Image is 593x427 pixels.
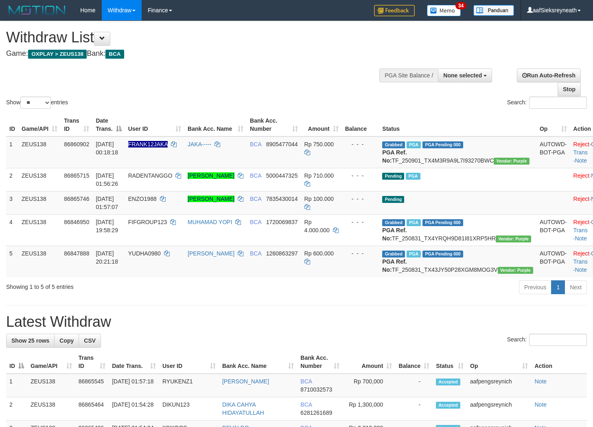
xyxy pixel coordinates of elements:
span: BCA [300,401,312,408]
a: Note [575,157,587,164]
span: Nama rekening ada tanda titik/strip, harap diedit [128,141,168,147]
span: Pending [382,173,404,180]
span: None selected [443,72,482,79]
span: Marked by aafnoeunsreypich [407,219,421,226]
td: [DATE] 01:54:28 [109,397,159,420]
td: Rp 1,300,000 [343,397,396,420]
a: Run Auto-Refresh [517,68,581,82]
a: CSV [79,334,101,348]
a: Next [565,280,587,294]
span: 34 [455,2,466,9]
div: - - - [345,218,376,226]
span: Copy 1260863297 to clipboard [266,250,298,257]
div: - - - [345,249,376,258]
a: Note [575,266,587,273]
th: Balance: activate to sort column ascending [395,350,433,374]
input: Search: [529,97,587,109]
td: TF_250901_TX4M3R9A9L7I93270BWC [379,136,536,168]
th: Op: activate to sort column ascending [467,350,531,374]
span: Marked by aafsolysreylen [406,173,420,180]
span: Vendor URL: https://trx4.1velocity.biz [498,267,533,274]
h1: Withdraw List [6,29,387,46]
span: 86847888 [64,250,89,257]
img: panduan.png [473,5,514,16]
a: JAKA----- [188,141,211,147]
td: 1 [6,136,18,168]
b: PGA Ref. No: [382,258,407,273]
span: BCA [250,141,261,147]
th: Bank Acc. Name: activate to sort column ascending [184,113,247,136]
th: Bank Acc. Number: activate to sort column ascending [297,350,342,374]
select: Showentries [20,97,51,109]
img: Button%20Memo.svg [427,5,461,16]
span: [DATE] 00:18:18 [96,141,118,156]
td: ZEUS138 [18,246,61,277]
span: BCA [250,196,261,202]
span: Grabbed [382,219,405,226]
b: PGA Ref. No: [382,227,407,242]
td: RYUKENZ1 [159,374,219,397]
span: Rp 100.000 [304,196,334,202]
span: RADENTANGGO [128,172,173,179]
span: Copy 8905477044 to clipboard [266,141,298,147]
span: Show 25 rows [11,337,49,344]
a: Reject [573,196,590,202]
th: Amount: activate to sort column ascending [343,350,396,374]
span: 86846950 [64,219,89,225]
span: [DATE] 01:57:07 [96,196,118,210]
span: Pending [382,196,404,203]
th: Amount: activate to sort column ascending [301,113,342,136]
a: Reject [573,141,590,147]
span: PGA Pending [422,219,463,226]
span: FIFGROUP123 [128,219,167,225]
span: BCA [300,378,312,385]
a: Note [575,235,587,242]
span: Copy 6281261689 to clipboard [300,409,332,416]
td: AUTOWD-BOT-PGA [536,136,570,168]
label: Show entries [6,97,68,109]
span: Vendor URL: https://trx4.1velocity.biz [496,236,531,242]
th: Trans ID: activate to sort column ascending [75,350,109,374]
span: 86865715 [64,172,89,179]
a: Stop [558,82,581,96]
a: DIKA CAHYA HIDAYATULLAH [222,401,264,416]
span: Rp 710.000 [304,172,334,179]
th: Bank Acc. Name: activate to sort column ascending [219,350,297,374]
span: CSV [84,337,96,344]
th: Balance [342,113,379,136]
span: BCA [250,250,261,257]
td: ZEUS138 [27,374,75,397]
div: PGA Site Balance / [379,68,438,82]
td: 86865464 [75,397,109,420]
th: Game/API: activate to sort column ascending [18,113,61,136]
th: Status [379,113,536,136]
span: Rp 4.000.000 [304,219,330,233]
span: Grabbed [382,251,405,258]
span: Copy 7835430014 to clipboard [266,196,298,202]
span: Accepted [436,402,460,409]
th: Status: activate to sort column ascending [433,350,467,374]
label: Search: [507,97,587,109]
span: Copy 1720069837 to clipboard [266,219,298,225]
a: Previous [519,280,551,294]
span: [DATE] 01:56:26 [96,172,118,187]
a: Show 25 rows [6,334,55,348]
td: AUTOWD-BOT-PGA [536,246,570,277]
b: PGA Ref. No: [382,149,407,164]
button: None selected [438,68,492,82]
td: 3 [6,191,18,214]
h4: Game: Bank: [6,50,387,58]
span: BCA [250,219,261,225]
input: Search: [529,334,587,346]
span: OXPLAY > ZEUS138 [28,50,87,59]
th: Bank Acc. Number: activate to sort column ascending [247,113,301,136]
span: 86860902 [64,141,89,147]
h1: Latest Withdraw [6,314,587,330]
td: - [395,374,433,397]
td: ZEUS138 [18,214,61,246]
td: Rp 700,000 [343,374,396,397]
a: [PERSON_NAME] [188,172,234,179]
th: Op: activate to sort column ascending [536,113,570,136]
span: BCA [105,50,124,59]
span: Rp 750.000 [304,141,334,147]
